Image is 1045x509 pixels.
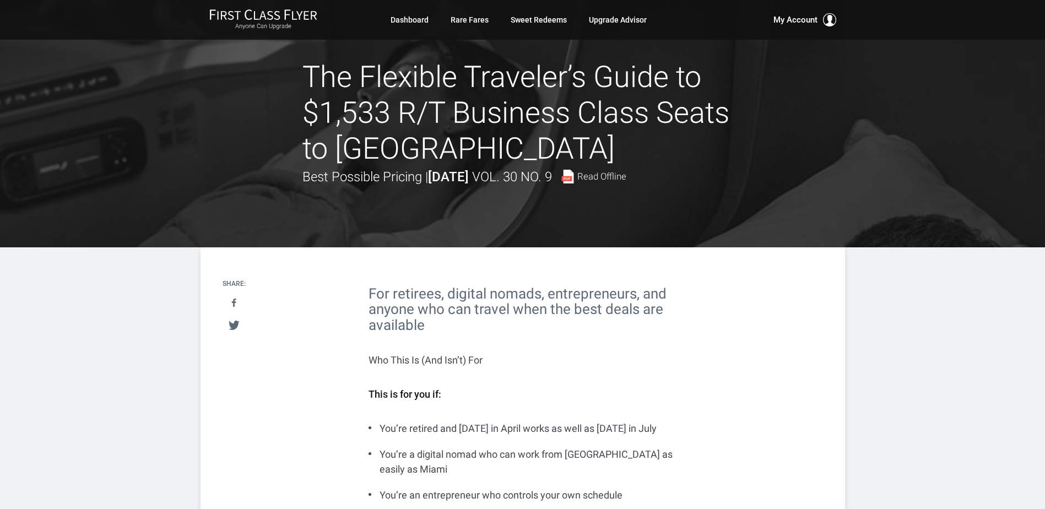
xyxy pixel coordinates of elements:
h1: The Flexible Traveler’s Guide to $1,533 R/T Business Class Seats to [GEOGRAPHIC_DATA] [302,59,743,166]
span: My Account [773,13,817,26]
p: Who This Is (And Isn’t) For [369,353,677,367]
li: You’re a digital nomad who can work from [GEOGRAPHIC_DATA] as easily as Miami [369,447,677,476]
a: Share [223,293,245,313]
div: Best Possible Pricing | [302,166,626,187]
a: Read Offline [561,170,626,183]
strong: This is for you if: [369,388,441,400]
a: Upgrade Advisor [589,10,647,30]
a: Dashboard [391,10,429,30]
a: First Class FlyerAnyone Can Upgrade [209,9,317,31]
small: Anyone Can Upgrade [209,23,317,30]
a: Sweet Redeems [511,10,567,30]
a: Rare Fares [451,10,489,30]
li: You’re an entrepreneur who controls your own schedule [369,488,677,502]
img: First Class Flyer [209,9,317,20]
a: Tweet [223,315,245,335]
img: pdf-file.svg [561,170,575,183]
li: You’re retired and [DATE] in April works as well as [DATE] in July [369,421,677,436]
button: My Account [773,13,836,26]
span: Vol. 30 No. 9 [472,169,552,185]
h2: For retirees, digital nomads, entrepreneurs, and anyone who can travel when the best deals are av... [369,286,677,333]
h4: Share: [223,280,246,288]
strong: [DATE] [428,169,469,185]
span: Read Offline [577,172,626,181]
